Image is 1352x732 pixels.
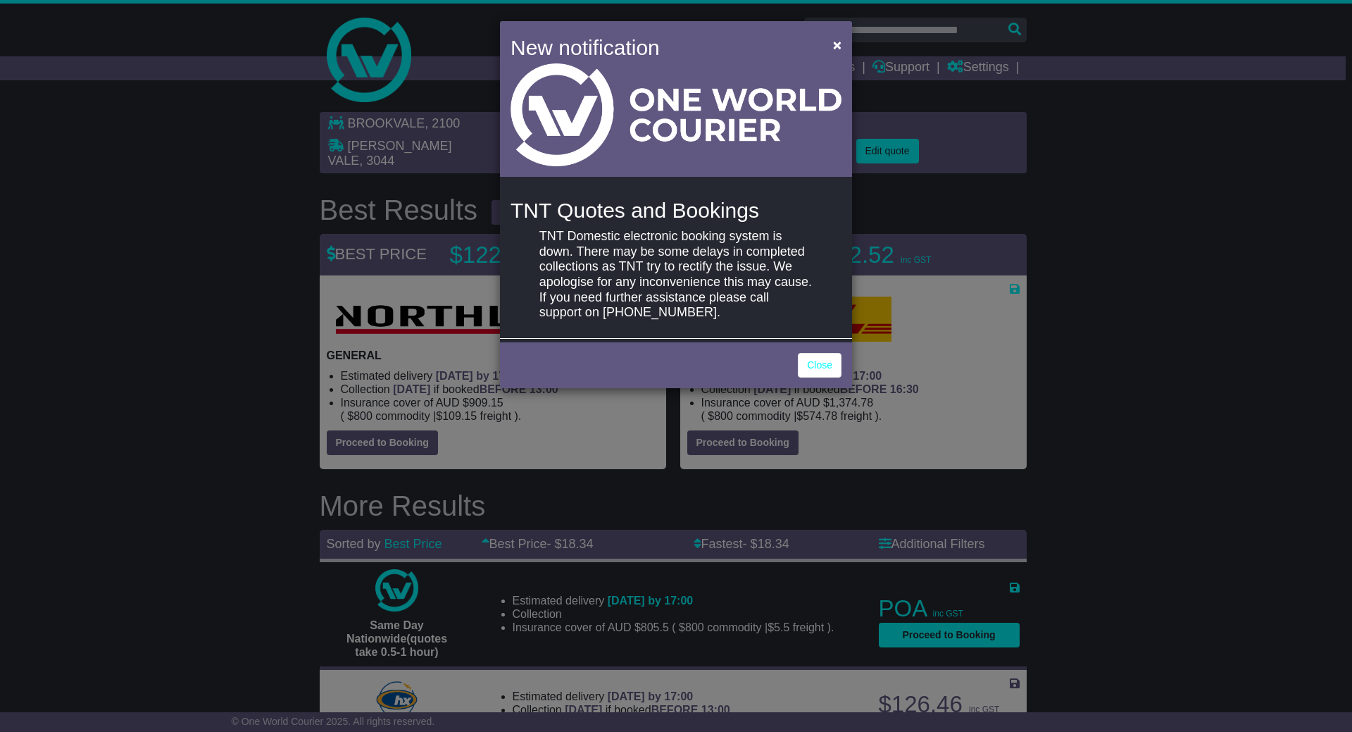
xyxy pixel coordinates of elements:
h4: TNT Quotes and Bookings [511,199,841,222]
img: Light [511,63,841,166]
h4: New notification [511,32,813,63]
a: Close [798,353,841,378]
span: × [833,37,841,53]
p: TNT Domestic electronic booking system is down. There may be some delays in completed collections... [539,229,813,321]
button: Close [826,30,849,59]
